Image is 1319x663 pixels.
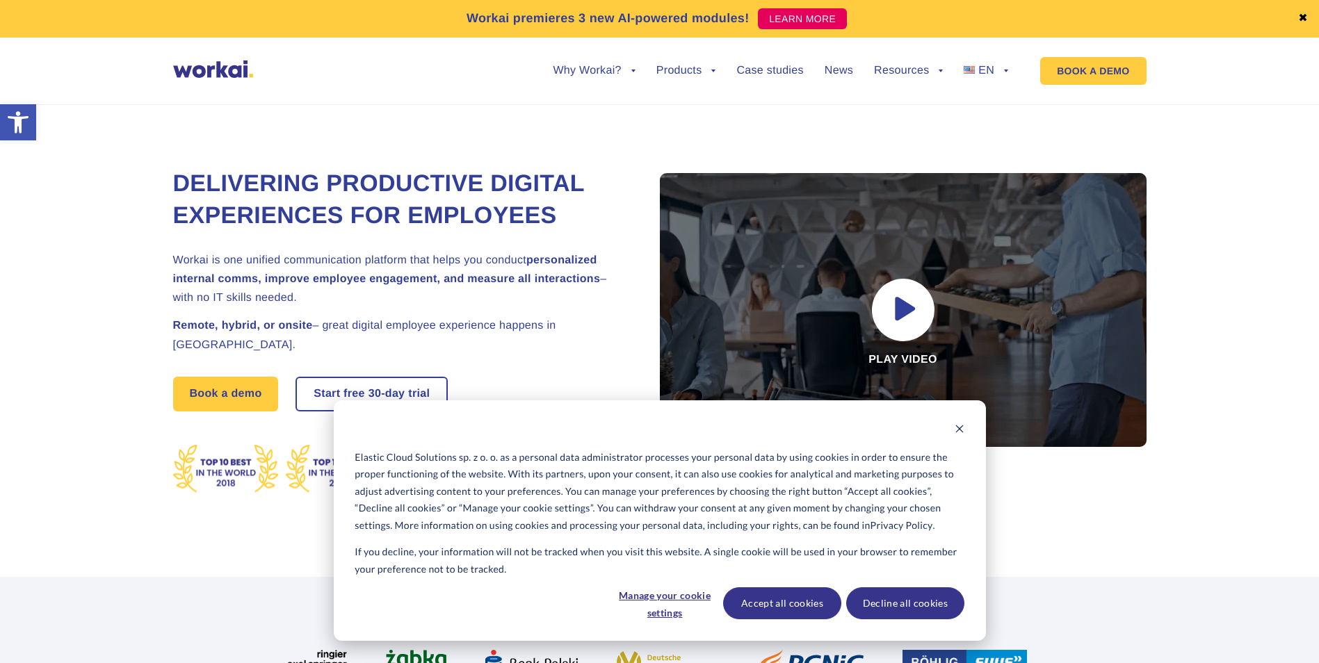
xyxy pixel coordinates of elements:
[173,377,279,411] a: Book a demo
[978,65,994,76] span: EN
[355,543,964,578] p: If you decline, your information will not be tracked when you visit this website. A single cookie...
[297,378,446,410] a: Start free30-daytrial
[274,608,1046,625] h2: More than 100 fast-growing enterprises trust Workai
[871,517,933,534] a: Privacy Policy
[736,65,803,76] a: Case studies
[1298,13,1308,24] a: ✖
[758,8,847,29] a: LEARN MORE
[825,65,853,76] a: News
[369,388,405,400] i: 30-day
[656,65,716,76] a: Products
[553,65,635,76] a: Why Workai?
[1040,57,1146,85] a: BOOK A DEMO
[874,65,943,76] a: Resources
[173,168,625,232] h1: Delivering Productive Digital Experiences for Employees
[173,320,313,331] strong: Remote, hybrid, or onsite
[723,587,841,619] button: Accept all cookies
[173,251,625,308] h2: Workai is one unified communication platform that helps you conduct – with no IT skills needed.
[334,400,986,641] div: Cookie banner
[355,449,964,534] p: Elastic Cloud Solutions sp. z o. o. as a personal data administrator processes your personal data...
[467,9,750,28] p: Workai premieres 3 new AI-powered modules!
[173,316,625,354] h2: – great digital employee experience happens in [GEOGRAPHIC_DATA].
[611,587,718,619] button: Manage your cookie settings
[846,587,964,619] button: Decline all cookies
[660,173,1147,447] div: Play video
[955,422,964,439] button: Dismiss cookie banner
